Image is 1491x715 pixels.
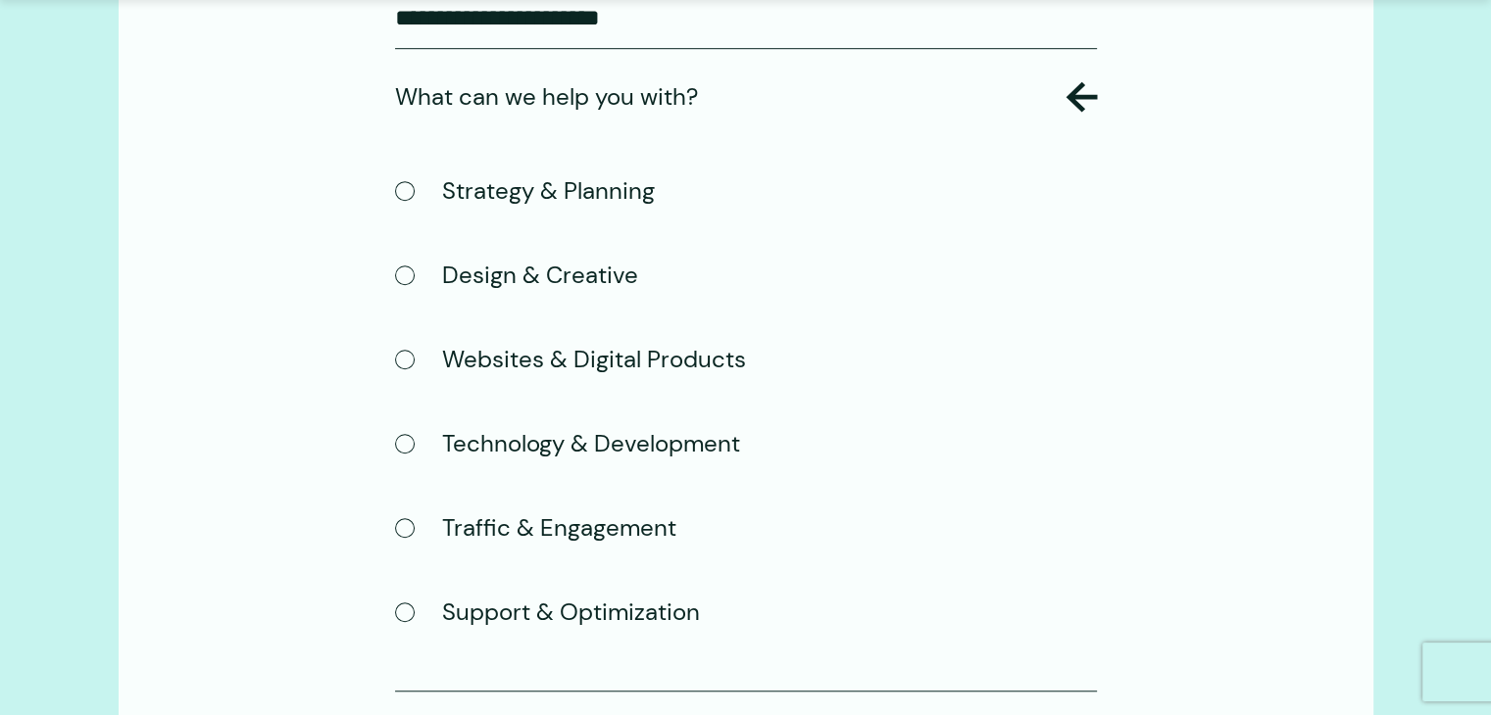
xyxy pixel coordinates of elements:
label: Strategy & Planning [395,171,655,211]
label: Design & Creative [395,256,638,295]
label: Technology & Development [395,424,740,463]
label: Websites & Digital Products [395,340,746,379]
legend: What can we help you with? [395,79,1097,115]
label: Traffic & Engagement [395,508,676,548]
label: Support & Optimization [395,593,700,632]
